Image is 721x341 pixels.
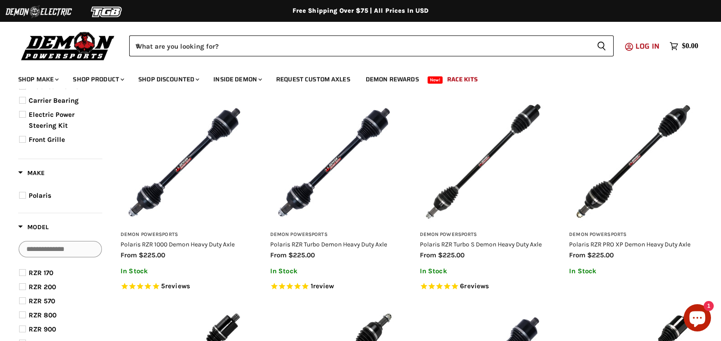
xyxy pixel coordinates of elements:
img: Polaris RZR Turbo Demon Heavy Duty Axle [270,98,397,225]
button: Filter by Make [18,169,45,180]
span: 5 reviews [161,282,190,290]
span: from [569,251,585,259]
a: Polaris RZR Turbo S Demon Heavy Duty Axle [420,241,542,248]
form: Product [129,35,614,56]
p: In Stock [569,267,696,275]
span: from [121,251,137,259]
img: Polaris RZR PRO XP Demon Heavy Duty Axle [569,98,696,225]
span: Log in [635,40,660,52]
button: Filter by Model [18,223,49,234]
span: Electric Power Steering Kit [29,110,75,130]
span: reviews [464,282,489,290]
span: Carrier Bearing [29,96,79,105]
a: Demon Rewards [359,70,426,89]
span: from [270,251,287,259]
span: RZR 170 [29,269,53,277]
a: Shop Make [11,70,64,89]
input: Search Options [19,241,102,257]
h3: Demon Powersports [121,231,247,238]
span: Rated 4.8 out of 5 stars 6 reviews [420,282,547,291]
span: 1 reviews [311,282,334,290]
input: When autocomplete results are available use up and down arrows to review and enter to select [129,35,590,56]
a: Inside Demon [207,70,267,89]
img: Demon Powersports [18,30,118,62]
a: Race Kits [440,70,484,89]
span: review [313,282,334,290]
h3: Demon Powersports [569,231,696,238]
a: Polaris RZR PRO XP Demon Heavy Duty Axle [569,241,691,248]
a: Log in [631,42,665,50]
img: Polaris RZR Turbo S Demon Heavy Duty Axle [420,98,547,225]
a: Polaris RZR Turbo Demon Heavy Duty Axle [270,241,387,248]
h3: Demon Powersports [270,231,397,238]
span: Make [18,169,45,177]
span: RZR 570 [29,297,55,305]
span: reviews [165,282,190,290]
a: $0.00 [665,40,703,53]
a: Request Custom Axles [269,70,357,89]
button: Search [590,35,614,56]
span: $225.00 [438,251,464,259]
p: In Stock [270,267,397,275]
ul: Main menu [11,66,696,89]
img: Polaris RZR 1000 Demon Heavy Duty Axle [121,98,247,225]
span: RZR 900 [29,325,56,333]
span: Front Grille [29,135,65,144]
span: RZR 800 [29,311,56,319]
a: Polaris RZR 1000 Demon Heavy Duty Axle [121,241,235,248]
span: $225.00 [139,251,165,259]
inbox-online-store-chat: Shopify online store chat [681,304,714,334]
img: Demon Electric Logo 2 [5,3,73,20]
span: 6 reviews [460,282,489,290]
span: from [420,251,436,259]
span: Rated 5.0 out of 5 stars 5 reviews [121,282,247,291]
span: Rated 5.0 out of 5 stars 1 reviews [270,282,397,291]
p: In Stock [121,267,247,275]
a: Shop Discounted [131,70,205,89]
h3: Demon Powersports [420,231,547,238]
span: $0.00 [682,42,698,50]
p: In Stock [420,267,547,275]
span: RZR 200 [29,283,56,291]
img: TGB Logo 2 [73,3,141,20]
span: New! [428,76,443,84]
a: Shop Product [66,70,130,89]
span: $225.00 [587,251,614,259]
span: Polaris [29,191,51,200]
span: Model [18,223,49,231]
span: $225.00 [288,251,315,259]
